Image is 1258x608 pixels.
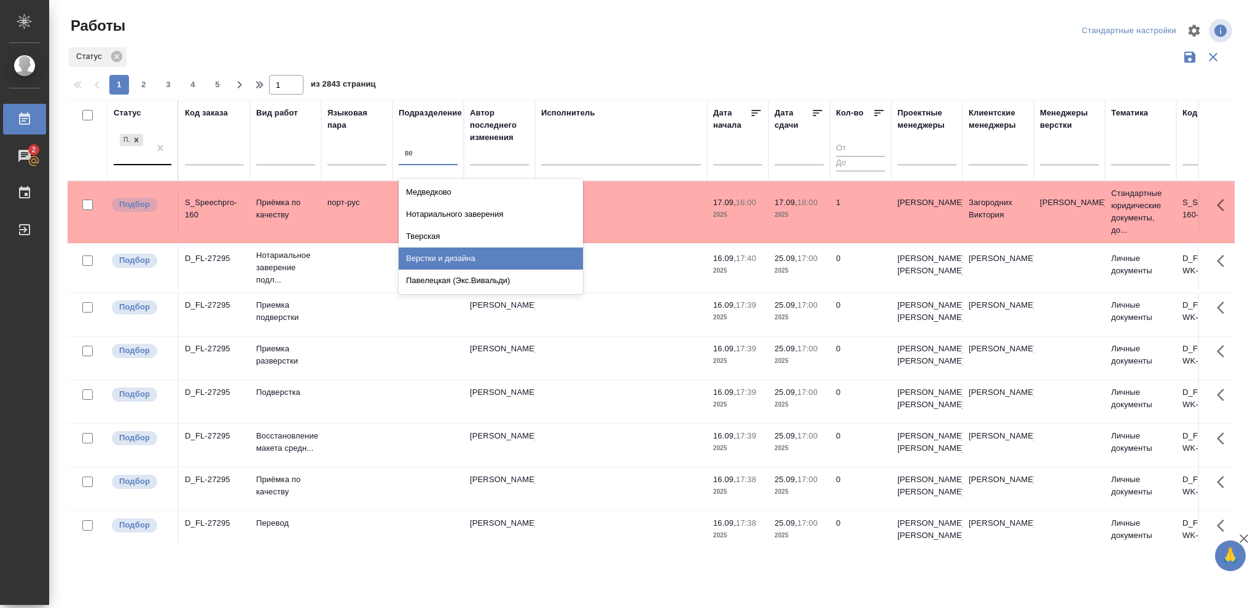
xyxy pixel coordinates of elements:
[1201,45,1225,69] button: Сбросить фильтры
[775,300,797,310] p: 25.09,
[713,431,736,440] p: 16.09,
[963,190,1034,233] td: Загородних Виктория
[256,299,315,324] p: Приемка подверстки
[830,246,891,289] td: 0
[119,432,150,444] p: Подбор
[464,337,535,380] td: [PERSON_NAME]
[963,467,1034,510] td: [PERSON_NAME]
[969,107,1028,131] div: Клиентские менеджеры
[1176,190,1248,233] td: S_Speechpro-160-WK-012
[393,181,464,243] td: Прямая загрузка (шаблонные документы)
[24,144,43,156] span: 2
[256,107,298,119] div: Вид работ
[836,141,885,157] input: От
[1209,19,1235,42] span: Посмотреть информацию
[897,107,956,131] div: Проектные менеджеры
[1111,386,1170,411] p: Личные документы
[256,386,315,399] p: Подверстка
[399,203,583,225] div: Нотариального заверения
[119,254,150,267] p: Подбор
[1209,467,1239,497] button: Здесь прячутся важные кнопки
[399,181,583,203] div: Медведково
[1176,380,1248,423] td: D_FL-27295-WK-008
[830,511,891,554] td: 0
[1079,21,1179,41] div: split button
[1209,293,1239,322] button: Здесь прячутся важные кнопки
[830,190,891,233] td: 1
[713,107,750,131] div: Дата начала
[111,517,171,534] div: Можно подбирать исполнителей
[797,344,818,353] p: 17:00
[120,134,130,147] div: Подбор
[797,300,818,310] p: 17:00
[1111,474,1170,498] p: Личные документы
[736,254,756,263] p: 17:40
[111,299,171,316] div: Можно подбирать исполнителей
[736,300,756,310] p: 17:39
[897,386,956,411] p: [PERSON_NAME], [PERSON_NAME]
[775,431,797,440] p: 25.09,
[111,386,171,403] div: Можно подбирать исполнителей
[1176,246,1248,289] td: D_FL-27295-WK-011
[1209,424,1239,453] button: Здесь прячутся важные кнопки
[713,442,762,454] p: 2025
[775,254,797,263] p: 25.09,
[1215,540,1246,571] button: 🙏
[1209,380,1239,410] button: Здесь прячутся важные кнопки
[713,486,762,498] p: 2025
[1209,190,1239,220] button: Здесь прячутся важные кнопки
[119,519,150,531] p: Подбор
[963,337,1034,380] td: [PERSON_NAME]
[69,47,127,67] div: Статус
[208,79,227,91] span: 5
[1111,517,1170,542] p: Личные документы
[797,431,818,440] p: 17:00
[713,355,762,367] p: 2025
[158,79,178,91] span: 3
[963,424,1034,467] td: [PERSON_NAME]
[158,75,178,95] button: 3
[134,75,154,95] button: 2
[114,107,141,119] div: Статус
[736,431,756,440] p: 17:39
[399,107,462,119] div: Подразделение
[1111,187,1170,236] p: Стандартные юридические документы, до...
[321,190,393,233] td: порт-рус
[185,386,244,399] div: D_FL-27295
[3,141,46,171] a: 2
[1209,511,1239,540] button: Здесь прячутся важные кнопки
[713,300,736,310] p: 16.09,
[183,75,203,95] button: 4
[185,252,244,265] div: D_FL-27295
[830,424,891,467] td: 0
[399,247,583,270] div: Верстки и дизайна
[713,475,736,484] p: 16.09,
[713,311,762,324] p: 2025
[797,518,818,528] p: 17:00
[1176,293,1248,336] td: D_FL-27295-WK-009
[775,399,824,411] p: 2025
[713,518,736,528] p: 16.09,
[185,517,244,529] div: D_FL-27295
[775,198,797,207] p: 17.09,
[119,475,150,488] p: Подбор
[897,474,956,498] p: [PERSON_NAME], [PERSON_NAME]
[111,474,171,490] div: Можно подбирать исполнителей
[713,399,762,411] p: 2025
[399,270,583,292] div: Павелецкая (Экс.Вивальди)
[1111,343,1170,367] p: Личные документы
[134,79,154,91] span: 2
[119,301,150,313] p: Подбор
[1178,45,1201,69] button: Сохранить фильтры
[1176,467,1248,510] td: D_FL-27295-WK-006
[775,344,797,353] p: 25.09,
[1040,107,1099,131] div: Менеджеры верстки
[713,209,762,221] p: 2025
[541,107,595,119] div: Исполнитель
[1111,252,1170,277] p: Личные документы
[185,197,244,221] div: S_Speechpro-160
[1220,543,1241,569] span: 🙏
[830,380,891,423] td: 0
[775,311,824,324] p: 2025
[208,75,227,95] button: 5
